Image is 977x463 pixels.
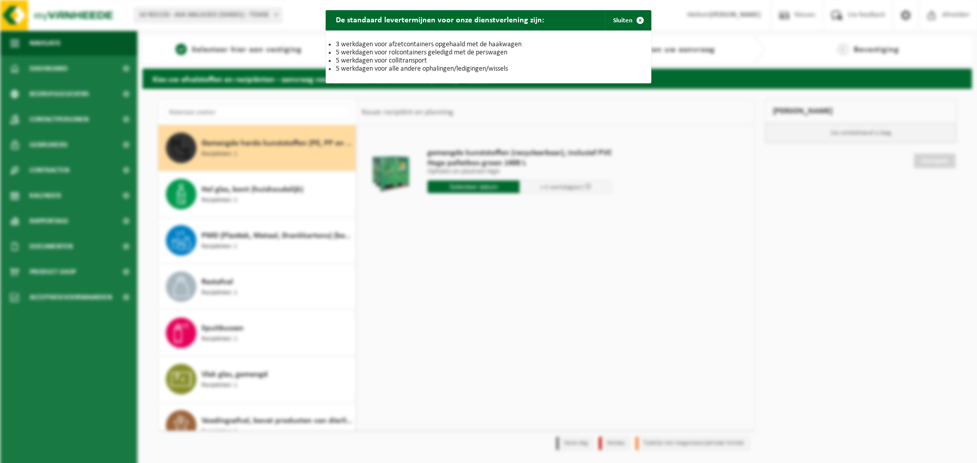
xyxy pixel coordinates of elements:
[605,10,650,30] button: Sluiten
[336,49,641,57] li: 5 werkdagen voor rolcontainers geledigd met de perswagen
[336,65,641,73] li: 5 werkdagen voor alle andere ophalingen/ledigingen/wissels
[336,57,641,65] li: 5 werkdagen voor collitransport
[336,41,641,49] li: 3 werkdagen voor afzetcontainers opgehaald met de haakwagen
[326,10,554,29] h2: De standaard levertermijnen voor onze dienstverlening zijn:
